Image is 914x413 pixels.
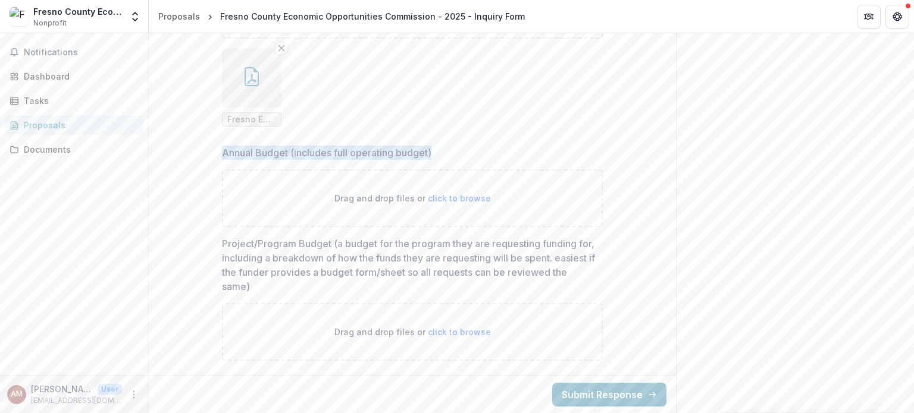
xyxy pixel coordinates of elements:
p: [PERSON_NAME] [31,383,93,395]
div: Proposals [24,119,134,131]
button: Open entity switcher [127,5,143,29]
span: click to browse [428,327,491,337]
a: Tasks [5,91,143,111]
button: More [127,387,141,402]
button: Remove File [274,41,289,55]
p: Drag and drop files or [334,192,491,204]
a: Dashboard [5,67,143,86]
p: Annual Budget (includes full operating budget) [222,146,431,160]
div: Fresno County Economic Opportunities Commission - 2025 - Inquiry Form [220,10,525,23]
button: Partners [857,5,881,29]
div: Ana Medina [11,390,23,398]
span: Notifications [24,48,139,58]
p: [EMAIL_ADDRESS][DOMAIN_NAME] [31,395,122,406]
div: Remove FileFresno EOC 2023 990.pdf [222,48,281,127]
nav: breadcrumb [154,8,530,25]
img: Fresno County Economic Opportunities Commission [10,7,29,26]
button: Submit Response [552,383,666,406]
div: Documents [24,143,134,156]
a: Proposals [5,115,143,135]
div: Fresno County Economic Opportunities Commission [33,5,122,18]
div: Tasks [24,94,134,107]
div: Dashboard [24,70,134,83]
button: Notifications [5,43,143,62]
span: Fresno EOC 2023 990.pdf [227,115,276,125]
p: Drag and drop files or [334,326,491,338]
a: Documents [5,140,143,159]
p: Project/Program Budget (a budget for the program they are requesting funding for, including a bre... [222,237,596,294]
p: User [98,384,122,395]
button: Get Help [885,5,909,29]
span: Nonprofit [33,18,67,29]
a: Proposals [154,8,205,25]
div: Proposals [158,10,200,23]
span: click to browse [428,193,491,203]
